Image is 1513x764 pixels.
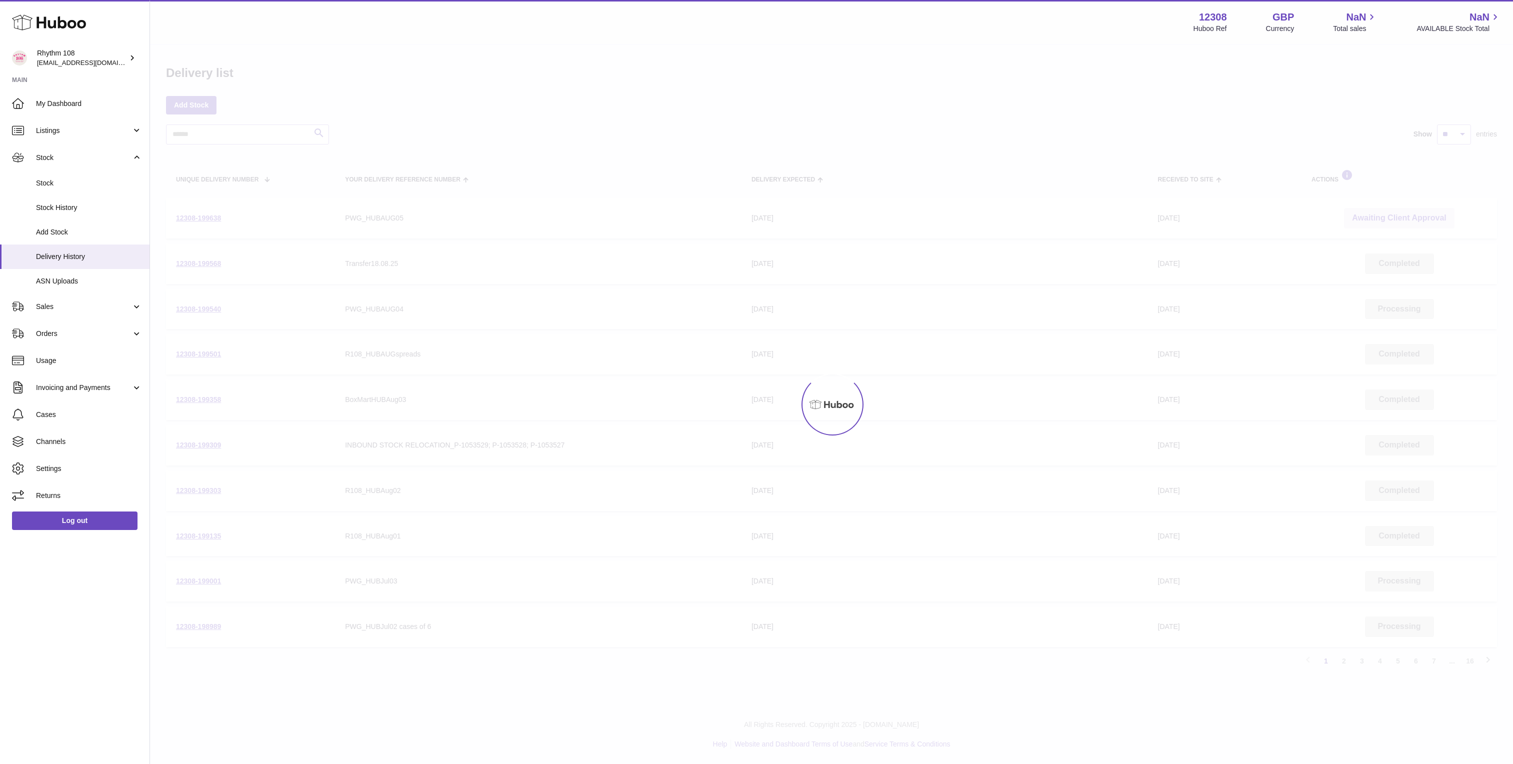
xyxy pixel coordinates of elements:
[12,50,27,65] img: internalAdmin-12308@internal.huboo.com
[36,437,142,446] span: Channels
[36,356,142,365] span: Usage
[1469,10,1489,24] span: NaN
[37,48,127,67] div: Rhythm 108
[36,329,131,338] span: Orders
[36,491,142,500] span: Returns
[1346,10,1366,24] span: NaN
[1193,24,1227,33] div: Huboo Ref
[36,383,131,392] span: Invoicing and Payments
[1416,24,1501,33] span: AVAILABLE Stock Total
[36,126,131,135] span: Listings
[36,464,142,473] span: Settings
[1416,10,1501,33] a: NaN AVAILABLE Stock Total
[1333,24,1377,33] span: Total sales
[36,153,131,162] span: Stock
[36,276,142,286] span: ASN Uploads
[1272,10,1294,24] strong: GBP
[36,203,142,212] span: Stock History
[36,410,142,419] span: Cases
[12,511,137,529] a: Log out
[36,302,131,311] span: Sales
[36,227,142,237] span: Add Stock
[36,178,142,188] span: Stock
[36,252,142,261] span: Delivery History
[1333,10,1377,33] a: NaN Total sales
[1266,24,1294,33] div: Currency
[36,99,142,108] span: My Dashboard
[37,58,147,66] span: [EMAIL_ADDRESS][DOMAIN_NAME]
[1199,10,1227,24] strong: 12308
